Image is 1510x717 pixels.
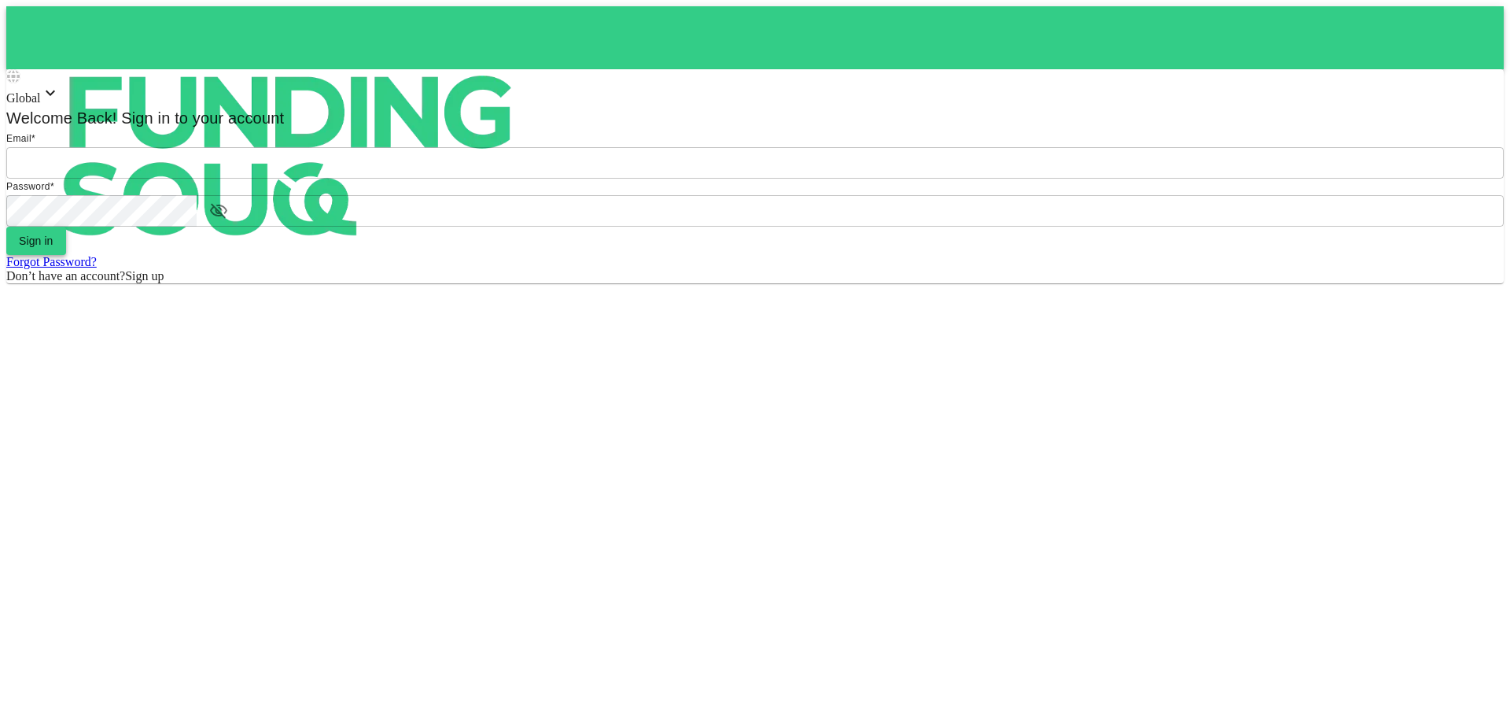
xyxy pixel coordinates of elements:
[6,83,1504,105] div: Global
[117,109,285,127] span: Sign in to your account
[6,227,66,255] button: Sign in
[6,133,31,144] span: Email
[6,109,117,127] span: Welcome Back!
[6,6,573,305] img: logo
[6,269,125,283] span: Don’t have an account?
[6,255,97,268] a: Forgot Password?
[6,147,1504,179] input: email
[6,195,197,227] input: password
[6,181,50,192] span: Password
[6,6,1504,69] a: logo
[125,269,164,283] span: Sign up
